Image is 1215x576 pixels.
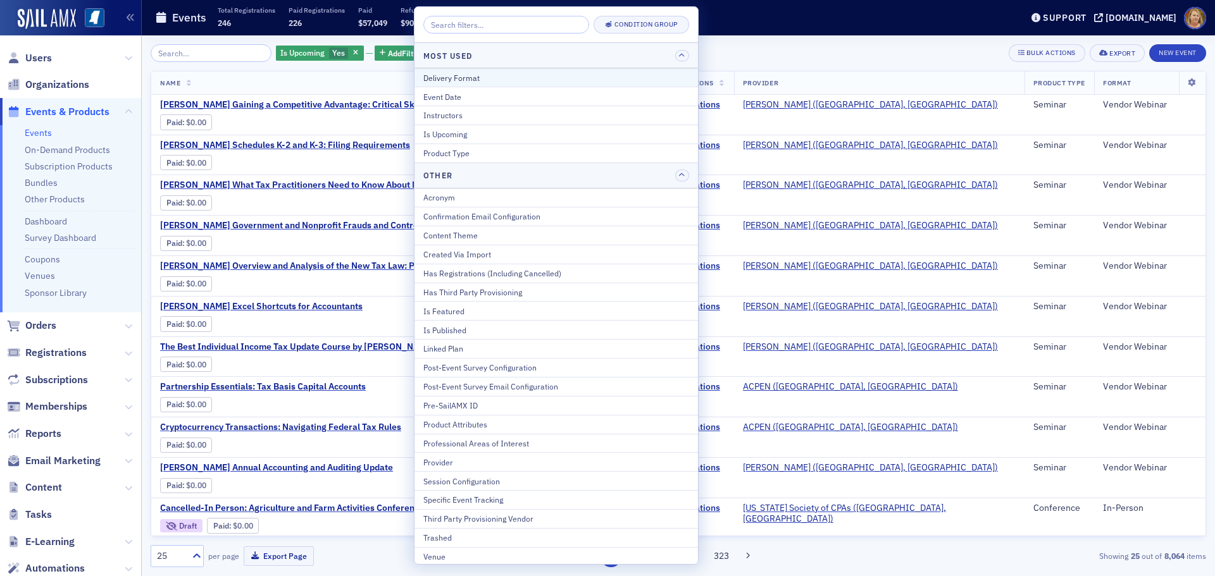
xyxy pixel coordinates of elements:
[414,434,698,453] button: Professional Areas of Interest
[711,545,733,567] button: 323
[743,180,998,191] span: Surgent (Radnor, PA)
[1103,341,1197,353] div: Vendor Webinar
[414,320,698,339] button: Is Published
[160,99,529,111] span: Surgent's Gaining a Competitive Advantage: Critical Skills for CFOs and Controllers
[1033,99,1085,111] div: Seminar
[160,155,212,170] div: Paid: 0 - $0
[743,260,998,272] a: [PERSON_NAME] ([GEOGRAPHIC_DATA], [GEOGRAPHIC_DATA])
[160,316,212,331] div: Paid: 0 - $0
[743,422,958,433] a: ACPEN ([GEOGRAPHIC_DATA], [GEOGRAPHIC_DATA])
[414,490,698,509] button: Specific Event Tracking
[25,232,96,243] a: Survey Dashboard
[414,509,698,528] button: Third Party Provisioning Vendor
[160,422,401,433] a: Cryptocurrency Transactions: Navigating Federal Tax Rules
[166,279,182,288] a: Paid
[414,87,698,106] button: Event Date
[276,46,364,61] div: Yes
[414,245,698,264] button: Created Via Import
[1033,220,1085,231] div: Seminar
[743,301,998,312] a: [PERSON_NAME] ([GEOGRAPHIC_DATA], [GEOGRAPHIC_DATA])
[186,400,206,409] span: $0.00
[414,106,698,125] button: Instructors
[423,324,689,336] div: Is Published
[423,192,689,203] div: Acronym
[25,287,87,298] a: Sponsor Library
[7,535,75,549] a: E-Learning
[166,400,186,409] span: :
[160,276,212,291] div: Paid: 0 - $0
[444,6,473,15] p: Net
[25,561,85,575] span: Automations
[743,99,998,111] span: Surgent (Radnor, PA)
[332,47,345,58] span: Yes
[166,238,186,248] span: :
[1103,78,1131,87] span: Format
[160,462,393,474] a: [PERSON_NAME] Annual Accounting and Auditing Update
[186,360,206,369] span: $0.00
[423,109,689,121] div: Instructors
[160,341,434,353] span: The Best Individual Income Tax Update Course by Surgent
[388,47,421,59] span: Add Filter
[423,532,689,543] div: Trashed
[157,549,185,563] div: 25
[18,9,76,29] a: SailAMX
[166,198,186,207] span: :
[423,169,452,181] h4: Other
[160,462,393,474] span: Surgent's Annual Accounting and Auditing Update
[207,518,259,533] div: Paid: 0 - $0
[25,105,109,119] span: Events & Products
[1033,78,1085,87] span: Product Type
[743,220,998,231] span: Surgent (Radnor, PA)
[863,550,1206,561] div: Showing out of items
[25,454,101,468] span: Email Marketing
[160,140,410,151] a: [PERSON_NAME] Schedules K-2 and K-3: Filing Requirements
[289,18,302,28] span: 226
[7,105,109,119] a: Events & Products
[414,188,698,207] button: Acronym
[1149,44,1206,62] button: New Event
[423,91,689,102] div: Event Date
[186,279,206,288] span: $0.00
[160,341,434,353] a: The Best Individual Income Tax Update Course by [PERSON_NAME]
[1033,260,1085,272] div: Seminar
[414,283,698,302] button: Has Third Party Provisioning
[423,343,689,354] div: Linked Plan
[743,381,958,393] span: ACPEN (Plano, TX)
[423,494,689,505] div: Specific Event Tracking
[160,397,212,412] div: Paid: 0 - $0
[414,377,698,396] button: Post-Event Survey Email Configuration
[1033,503,1085,514] div: Conference
[160,180,450,191] span: Surgent's What Tax Practitioners Need to Know About Medicare
[25,216,67,227] a: Dashboard
[166,440,182,450] a: Paid
[160,301,373,312] span: Surgent's Excel Shortcuts for Accountants
[401,6,430,15] p: Refunded
[25,508,52,522] span: Tasks
[1103,462,1197,474] div: Vendor Webinar
[358,6,387,15] p: Paid
[166,360,182,369] a: Paid
[1026,49,1076,56] div: Bulk Actions
[186,481,206,490] span: $0.00
[289,6,345,15] p: Paid Registrations
[1090,44,1145,62] button: Export
[7,400,87,414] a: Memberships
[1103,260,1197,272] div: Vendor Webinar
[743,260,998,272] span: Surgent (Radnor, PA)
[25,535,75,549] span: E-Learning
[166,481,186,490] span: :
[743,341,998,353] a: [PERSON_NAME] ([GEOGRAPHIC_DATA], [GEOGRAPHIC_DATA])
[423,438,689,449] div: Professional Areas of Interest
[160,220,481,231] span: Surgent's Government and Nonprofit Frauds and Controls to Stop Them
[1043,12,1087,23] div: Support
[594,16,689,34] button: Condition Group
[414,207,698,226] button: Confirmation Email Configuration
[151,44,271,62] input: Search…
[218,6,275,15] p: Total Registrations
[160,140,410,151] span: Surgent's Schedules K-2 and K-3: Filing Requirements
[166,319,186,329] span: :
[160,503,424,514] a: Cancelled-In Person: Agriculture and Farm Activities Conference
[423,50,472,61] h4: Most Used
[423,419,689,430] div: Product Attributes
